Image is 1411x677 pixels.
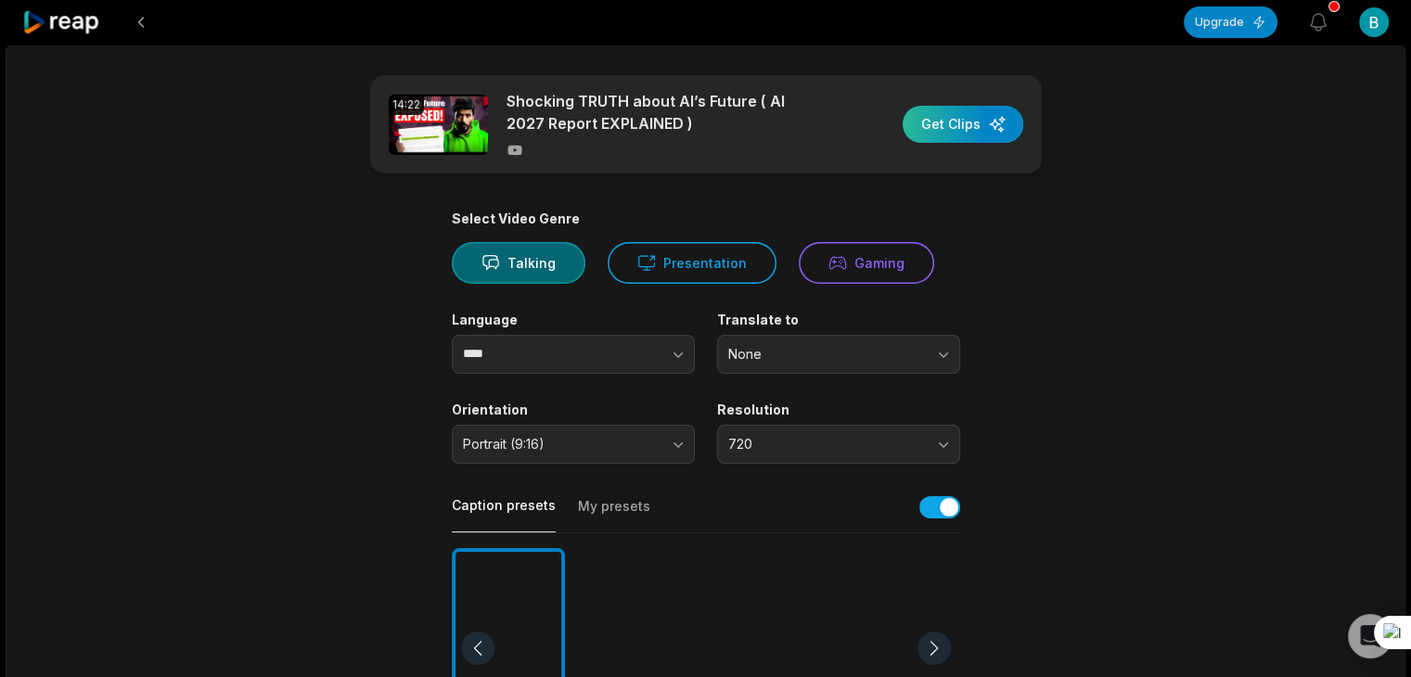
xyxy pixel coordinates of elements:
button: Portrait (9:16) [452,425,695,464]
button: Get Clips [903,106,1023,143]
label: Orientation [452,402,695,418]
button: Gaming [799,242,934,284]
button: 720 [717,425,960,464]
div: Open Intercom Messenger [1348,614,1392,658]
span: None [728,346,923,363]
div: 14:22 [389,95,424,115]
span: 720 [728,436,923,453]
button: Caption presets [452,496,556,532]
button: Presentation [608,242,776,284]
p: Shocking TRUTH about AI’s Future ( AI 2027 Report EXPLAINED ) [507,90,827,134]
label: Translate to [717,312,960,328]
span: Portrait (9:16) [463,436,658,453]
label: Resolution [717,402,960,418]
label: Language [452,312,695,328]
button: None [717,335,960,374]
button: Talking [452,242,585,284]
button: My presets [578,497,650,532]
div: Select Video Genre [452,211,960,227]
button: Upgrade [1184,6,1277,38]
